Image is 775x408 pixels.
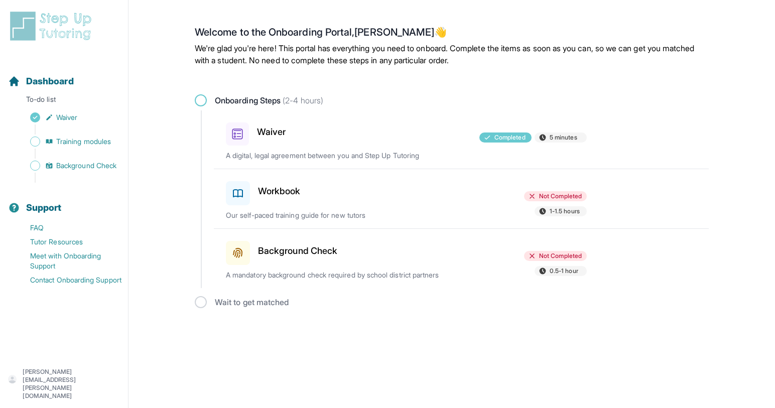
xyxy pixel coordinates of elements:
[8,159,128,173] a: Background Check
[23,368,120,400] p: [PERSON_NAME][EMAIL_ADDRESS][PERSON_NAME][DOMAIN_NAME]
[215,94,323,106] span: Onboarding Steps
[226,270,461,280] p: A mandatory background check required by school district partners
[214,169,709,228] a: WorkbookNot Completed1-1.5 hoursOur self-paced training guide for new tutors
[4,94,124,108] p: To-do list
[4,58,124,92] button: Dashboard
[550,267,578,275] span: 0.5-1 hour
[8,74,74,88] a: Dashboard
[8,110,128,124] a: Waiver
[8,249,128,273] a: Meet with Onboarding Support
[539,192,582,200] span: Not Completed
[8,134,128,149] a: Training modules
[257,125,286,139] h3: Waiver
[8,235,128,249] a: Tutor Resources
[8,368,120,400] button: [PERSON_NAME][EMAIL_ADDRESS][PERSON_NAME][DOMAIN_NAME]
[8,10,97,42] img: logo
[281,95,323,105] span: (2-4 hours)
[258,184,301,198] h3: Workbook
[26,74,74,88] span: Dashboard
[550,133,577,142] span: 5 minutes
[4,185,124,219] button: Support
[494,133,526,142] span: Completed
[226,151,461,161] p: A digital, legal agreement between you and Step Up Tutoring
[226,210,461,220] p: Our self-paced training guide for new tutors
[56,161,116,171] span: Background Check
[550,207,580,215] span: 1-1.5 hours
[195,26,709,42] h2: Welcome to the Onboarding Portal, [PERSON_NAME] 👋
[214,229,709,288] a: Background CheckNot Completed0.5-1 hourA mandatory background check required by school district p...
[195,42,709,66] p: We're glad you're here! This portal has everything you need to onboard. Complete the items as soo...
[214,110,709,169] a: WaiverCompleted5 minutesA digital, legal agreement between you and Step Up Tutoring
[8,273,128,287] a: Contact Onboarding Support
[258,244,337,258] h3: Background Check
[26,201,62,215] span: Support
[56,112,77,122] span: Waiver
[8,221,128,235] a: FAQ
[539,252,582,260] span: Not Completed
[56,137,111,147] span: Training modules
